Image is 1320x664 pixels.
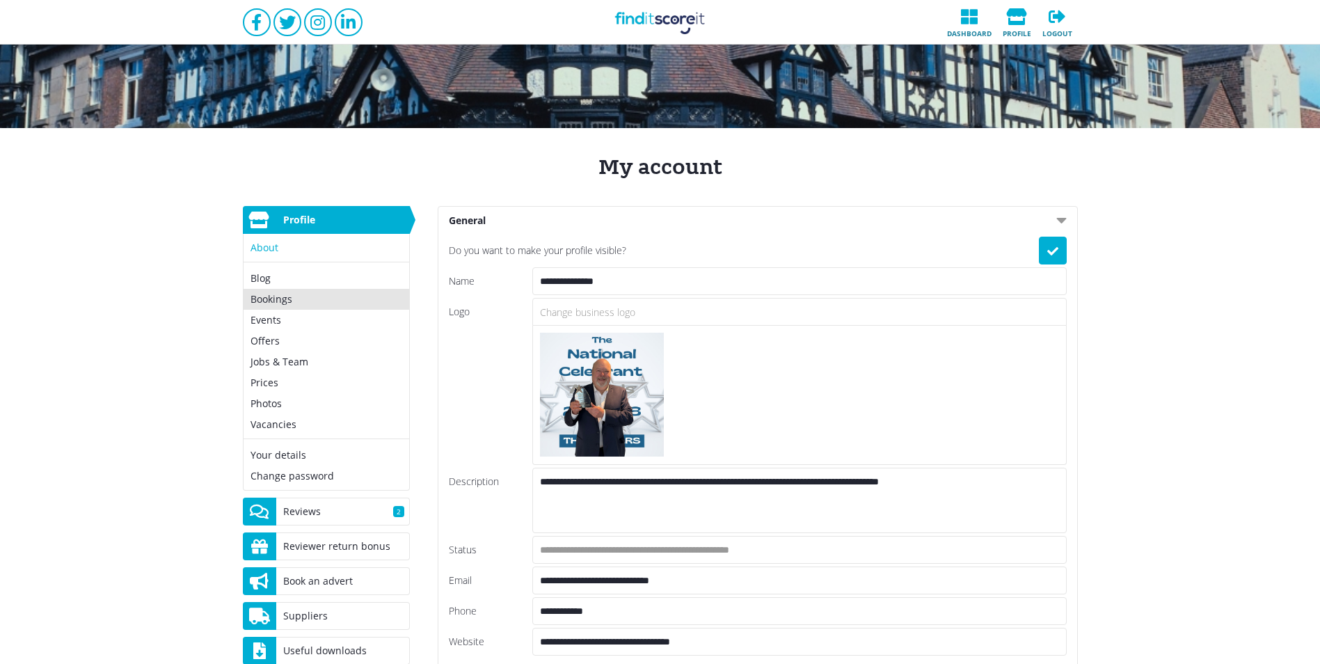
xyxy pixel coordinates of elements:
a: Profile [997,4,1037,41]
div: Description [449,468,532,533]
a: About [244,237,409,258]
a: Book an advert [243,567,410,595]
div: Status [449,536,532,564]
a: Your details [244,445,409,466]
a: Dashboard [941,4,997,41]
div: Change business logo [532,298,1067,326]
div: Reviews [276,498,410,525]
a: Change password [244,466,409,487]
div: Email [449,567,532,594]
a: Profile [243,206,410,234]
h1: My account [243,156,1078,178]
div: Book an advert [276,567,410,595]
a: Bookings [244,289,409,310]
a: Jobs & Team [244,351,409,372]
div: General [438,207,1077,233]
div: Logo [449,298,532,465]
div: Profile [276,206,410,234]
p: Do you want to make your profile visible? [449,244,1025,258]
img: 337724287_131705886383716_8605760826398514098_n.jpg [540,333,664,457]
a: Reviews2 [243,498,410,525]
a: Photos [244,393,409,414]
div: Phone [449,597,532,625]
div: Name [449,267,532,295]
div: Suppliers [276,602,410,630]
div: Reviewer return bonus [276,532,410,560]
a: Vacancies [244,414,409,435]
div: Website [449,628,532,656]
div: 2 [393,506,404,517]
a: Suppliers [243,602,410,630]
span: Dashboard [946,25,993,37]
a: Logout [1037,4,1078,41]
a: Events [244,310,409,331]
a: Offers [244,331,409,351]
a: Prices [244,372,409,393]
a: Blog [244,268,409,289]
a: Reviewer return bonus [243,532,410,560]
span: Logout [1041,25,1074,37]
span: Profile [1001,25,1033,37]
